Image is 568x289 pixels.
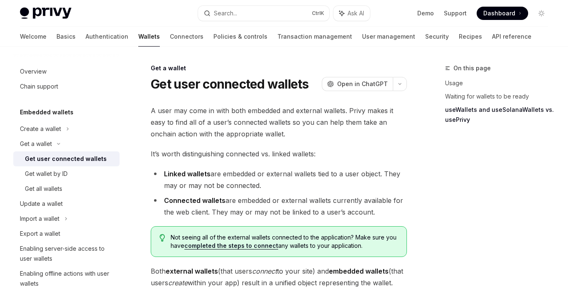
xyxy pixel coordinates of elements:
[13,226,120,241] a: Export a wallet
[312,10,324,17] span: Ctrl K
[151,265,407,289] span: Both (that users to your site) and (that users within your app) result in a unified object repres...
[13,181,120,196] a: Get all wallets
[425,27,449,47] a: Security
[20,67,47,77] div: Overview
[13,64,120,79] a: Overview
[213,27,267,47] a: Policies & controls
[445,77,555,90] a: Usage
[20,82,58,91] div: Chain support
[322,77,393,91] button: Open in ChatGPT
[138,27,160,47] a: Wallets
[13,79,120,94] a: Chain support
[56,27,76,47] a: Basics
[20,244,115,264] div: Enabling server-side access to user wallets
[20,269,115,289] div: Enabling offline actions with user wallets
[159,234,165,242] svg: Tip
[166,267,218,275] strong: external wallets
[20,27,47,47] a: Welcome
[20,124,61,134] div: Create a wallet
[164,170,211,178] strong: Linked wallets
[252,267,277,275] em: connect
[13,151,120,166] a: Get user connected wallets
[20,139,52,149] div: Get a wallet
[20,229,60,239] div: Export a wallet
[445,103,555,126] a: useWallets and useSolanaWallets vs. usePrivy
[25,184,62,194] div: Get all wallets
[164,196,225,205] strong: Connected wallets
[25,154,107,164] div: Get user connected wallets
[348,9,364,17] span: Ask AI
[445,90,555,103] a: Waiting for wallets to be ready
[198,6,329,21] button: Search...CtrlK
[151,148,407,160] span: It’s worth distinguishing connected vs. linked wallets:
[13,196,120,211] a: Update a wallet
[20,7,71,19] img: light logo
[20,199,63,209] div: Update a wallet
[86,27,128,47] a: Authentication
[483,9,515,17] span: Dashboard
[151,64,407,72] div: Get a wallet
[151,77,309,91] h1: Get user connected wallets
[13,241,120,266] a: Enabling server-side access to user wallets
[459,27,482,47] a: Recipes
[333,6,370,21] button: Ask AI
[20,107,73,117] h5: Embedded wallets
[535,7,548,20] button: Toggle dark mode
[151,168,407,191] li: are embedded or external wallets tied to a user object. They may or may not be connected.
[151,195,407,218] li: are embedded or external wallets currently available for the web client. They may or may not be l...
[329,267,389,275] strong: embedded wallets
[171,233,398,250] span: Not seeing all of the external wallets connected to the application? Make sure you have any walle...
[337,80,388,88] span: Open in ChatGPT
[25,169,68,179] div: Get wallet by ID
[453,63,491,73] span: On this page
[20,214,59,224] div: Import a wallet
[417,9,434,17] a: Demo
[151,105,407,140] span: A user may come in with both embedded and external wallets. Privy makes it easy to find all of a ...
[170,27,203,47] a: Connectors
[184,242,278,249] a: completed the steps to connect
[477,7,528,20] a: Dashboard
[168,279,188,287] em: create
[13,166,120,181] a: Get wallet by ID
[214,8,237,18] div: Search...
[277,27,352,47] a: Transaction management
[444,9,467,17] a: Support
[362,27,415,47] a: User management
[492,27,531,47] a: API reference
